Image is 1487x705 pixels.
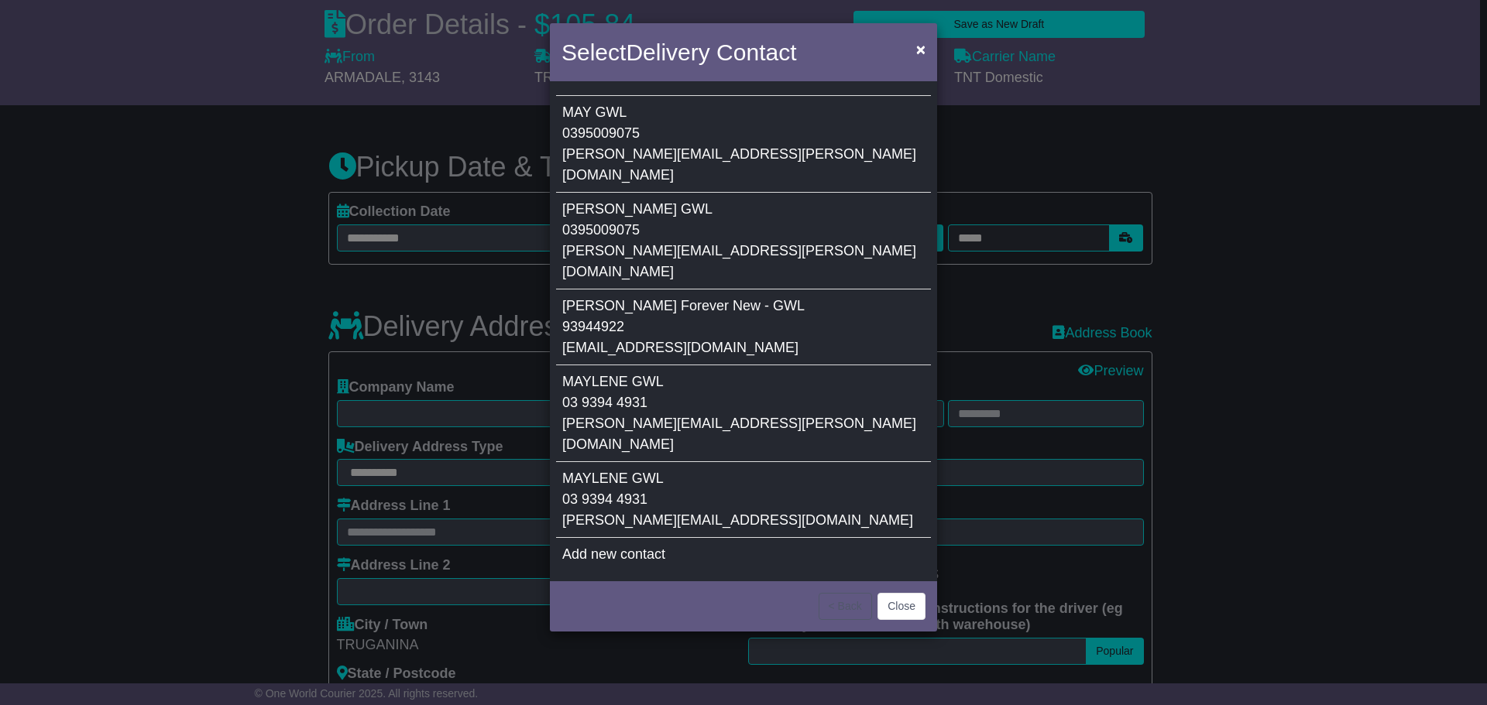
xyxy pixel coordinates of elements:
span: Contact [716,39,796,65]
span: 93944922 [562,319,624,334]
span: Delivery [626,39,709,65]
span: MAYLENE [562,471,628,486]
span: 03 9394 4931 [562,395,647,410]
span: [PERSON_NAME][EMAIL_ADDRESS][PERSON_NAME][DOMAIN_NAME] [562,416,916,452]
span: GWL [595,104,627,120]
span: 0395009075 [562,222,640,238]
span: GWL [632,374,664,389]
button: Close [877,593,926,620]
button: Close [908,33,933,65]
span: GWL [681,201,713,217]
button: < Back [819,593,872,620]
span: [PERSON_NAME][EMAIL_ADDRESS][PERSON_NAME][DOMAIN_NAME] [562,243,916,279]
span: [EMAIL_ADDRESS][DOMAIN_NAME] [562,340,798,355]
span: MAYLENE [562,374,628,389]
h4: Select [561,35,796,70]
span: Forever New - GWL [681,298,805,313]
span: GWL [632,471,664,486]
span: 03 9394 4931 [562,491,647,507]
span: × [916,40,926,58]
span: [PERSON_NAME][EMAIL_ADDRESS][PERSON_NAME][DOMAIN_NAME] [562,146,916,183]
span: [PERSON_NAME][EMAIL_ADDRESS][DOMAIN_NAME] [562,512,913,528]
span: [PERSON_NAME] [562,201,677,217]
span: [PERSON_NAME] [562,298,677,313]
span: MAY [562,104,591,120]
span: Add new contact [562,546,665,562]
span: 0395009075 [562,125,640,141]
